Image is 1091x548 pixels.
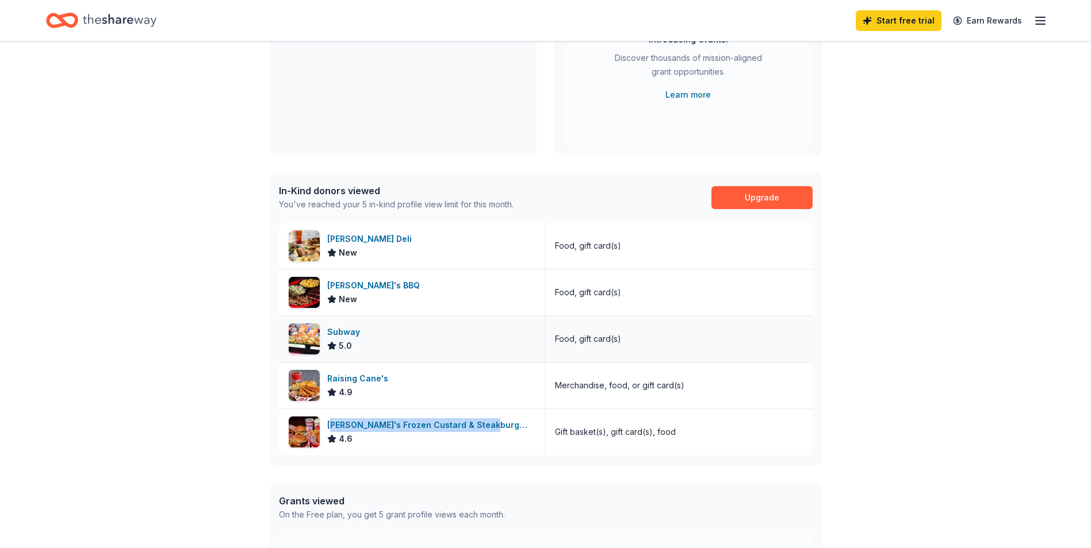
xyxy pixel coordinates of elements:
img: Image for Subway [289,323,320,354]
span: 4.6 [339,432,353,446]
a: Earn Rewards [946,10,1029,31]
img: Image for Raising Cane's [289,370,320,401]
div: Gift basket(s), gift card(s), food [555,425,676,439]
img: Image for Freddy's Frozen Custard & Steakburgers [289,416,320,447]
div: Food, gift card(s) [555,239,621,253]
img: Image for Sonny's BBQ [289,277,320,308]
div: Raising Cane's [327,372,393,385]
span: 5.0 [339,339,352,353]
div: In-Kind donors viewed [279,184,514,198]
div: [PERSON_NAME]'s Frozen Custard & Steakburgers [327,418,536,432]
img: Image for McAlister's Deli [289,230,320,261]
a: Upgrade [711,186,813,209]
div: Merchandise, food, or gift card(s) [555,379,684,392]
div: You've reached your 5 in-kind profile view limit for this month. [279,198,514,211]
span: New [339,246,357,260]
span: 4.9 [339,385,353,399]
a: Home [46,7,156,34]
div: Discover thousands of mission-aligned grant opportunities. [610,51,767,83]
span: New [339,292,357,306]
div: Subway [327,325,365,339]
a: Start free trial [856,10,941,31]
div: [PERSON_NAME] Deli [327,232,416,246]
div: Food, gift card(s) [555,332,621,346]
div: Grants viewed [279,494,505,508]
div: Food, gift card(s) [555,285,621,299]
div: On the Free plan, you get 5 grant profile views each month. [279,508,505,522]
a: Learn more [665,88,711,102]
div: [PERSON_NAME]'s BBQ [327,279,424,292]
